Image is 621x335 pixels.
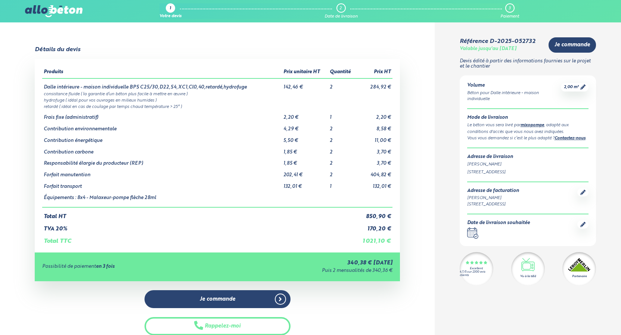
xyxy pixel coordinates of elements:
div: [PERSON_NAME] [467,195,519,201]
td: Frais fixe (administratif) [42,109,282,121]
div: Référence D-2025-052732 [460,38,535,45]
div: [STREET_ADDRESS] [467,169,589,176]
div: Votre devis [159,14,181,19]
td: 1 021,10 € [356,232,392,245]
div: Mode de livraison [467,115,589,121]
div: Valable jusqu'au [DATE] [460,46,516,52]
div: 2 [339,6,342,11]
td: Contribution énergétique [42,132,282,144]
td: 3,70 € [356,144,392,155]
td: Responsabilité élargie du producteur (REP) [42,155,282,167]
td: hydrofuge ( idéal pour vos ouvrages en milieux humides ) [42,97,392,103]
td: 11,00 € [356,132,392,144]
div: 4.7/5 sur 2300 avis clients [460,270,493,277]
td: 2 [328,167,356,178]
td: TVA 20% [42,220,356,232]
th: Produits [42,66,282,78]
td: 2 [328,78,356,90]
div: Puis 2 mensualités de 340,36 € [220,268,392,274]
iframe: Help widget launcher [555,306,613,327]
a: 3 Paiement [500,3,519,19]
div: Date de livraison souhaitée [467,220,530,226]
td: 170,20 € [356,220,392,232]
a: 1 Votre devis [159,3,181,19]
td: 284,92 € [356,78,392,90]
div: Adresse de livraison [467,154,589,160]
td: 2 [328,121,356,132]
strong: en 3 fois [96,264,115,269]
div: [STREET_ADDRESS] [467,201,519,208]
td: consistance fluide ( la garantie d’un béton plus facile à mettre en œuvre ) [42,90,392,97]
td: 4,29 € [282,121,328,132]
td: Forfait transport [42,178,282,190]
td: Équipements : 8x4 - Malaxeur-pompe flèche 28ml [42,189,282,207]
th: Prix HT [356,66,392,78]
td: 1 [328,109,356,121]
div: Excellent [470,267,483,270]
td: 142,46 € [282,78,328,90]
div: Vous vous demandez si c’est le plus adapté ? . [467,135,589,142]
td: 3,70 € [356,155,392,167]
p: Devis édité à partir des informations fournies sur le projet et le chantier [460,59,596,69]
a: 2 Date de livraison [325,3,358,19]
td: Contribution carbone [42,144,282,155]
td: Forfait manutention [42,167,282,178]
div: Vu à la télé [520,274,536,279]
span: Je commande [200,296,235,303]
td: retardé ( idéal en cas de coulage par temps chaud température > 25° ) [42,103,392,109]
div: Possibilité de paiement [42,264,220,270]
td: 8,58 € [356,121,392,132]
a: Je commande [549,37,596,53]
a: mixopompe [521,123,544,127]
div: Béton pour Dalle intérieure - maison individuelle [467,90,561,103]
img: allobéton [25,5,83,17]
span: Je commande [555,42,590,48]
td: 404,82 € [356,167,392,178]
td: Total HT [42,207,356,220]
td: 5,50 € [282,132,328,144]
td: 2 [328,155,356,167]
div: Volume [467,83,561,89]
th: Quantité [328,66,356,78]
div: Paiement [500,14,519,19]
div: Détails du devis [35,46,80,53]
div: Le béton vous sera livré par , adapté aux conditions d'accès que vous nous avez indiquées. [467,122,589,135]
td: 1,85 € [282,144,328,155]
td: 2 [328,144,356,155]
td: 2,20 € [356,109,392,121]
div: 1 [170,6,171,11]
div: 340,38 € [DATE] [220,260,392,266]
a: Je commande [145,290,291,308]
th: Prix unitaire HT [282,66,328,78]
td: 2 [328,132,356,144]
td: 850,90 € [356,207,392,220]
td: 132,01 € [356,178,392,190]
td: 202,41 € [282,167,328,178]
div: [PERSON_NAME] [467,161,589,168]
a: Contactez-nous [555,136,586,140]
div: Partenaire [572,274,587,279]
td: 2,20 € [282,109,328,121]
td: 1 [328,178,356,190]
td: Contribution environnementale [42,121,282,132]
td: Total TTC [42,232,356,245]
td: 1,85 € [282,155,328,167]
div: 3 [509,6,510,11]
div: Date de livraison [325,14,358,19]
td: Dalle intérieure - maison individuelle BPS C25/30,D22,S4,XC1,Cl0,40,retardé,hydrofuge [42,78,282,90]
td: 132,01 € [282,178,328,190]
div: Adresse de facturation [467,188,519,194]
